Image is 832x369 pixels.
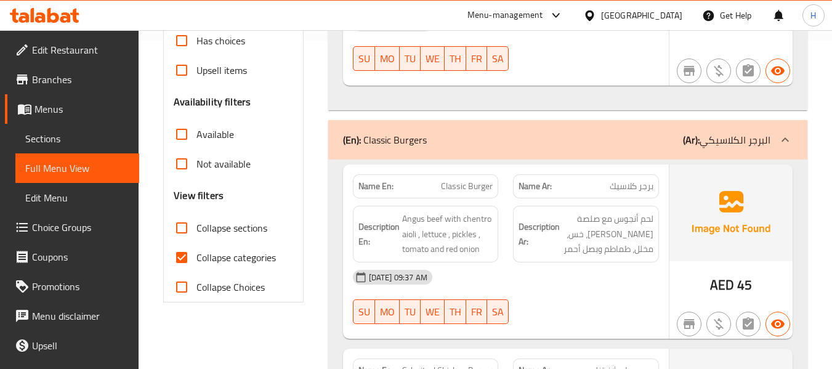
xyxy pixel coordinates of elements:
[669,164,793,261] img: Ae5nvW7+0k+MAAAAAElFTkSuQmCC
[328,120,807,160] div: (En): Classic Burgers(Ar):البرجر الكلاسيكي
[32,309,129,323] span: Menu disclaimer
[196,250,276,265] span: Collapse categories
[400,46,421,71] button: TU
[32,220,129,235] span: Choice Groups
[487,46,509,71] button: SA
[765,312,790,336] button: Available
[441,180,493,193] span: Classic Burger
[32,43,129,57] span: Edit Restaurant
[375,46,400,71] button: MO
[450,303,461,321] span: TH
[25,161,129,176] span: Full Menu View
[810,9,816,22] span: H
[5,35,139,65] a: Edit Restaurant
[343,132,427,147] p: Classic Burgers
[610,180,653,193] span: برجر كلاسيك
[380,303,395,321] span: MO
[196,33,245,48] span: Has choices
[519,219,560,249] strong: Description Ar:
[492,303,504,321] span: SA
[426,50,440,68] span: WE
[736,312,761,336] button: Not has choices
[5,242,139,272] a: Coupons
[405,50,416,68] span: TU
[343,131,361,149] b: (En):
[196,63,247,78] span: Upsell items
[364,272,432,283] span: [DATE] 09:37 AM
[358,219,400,249] strong: Description En:
[15,153,139,183] a: Full Menu View
[32,72,129,87] span: Branches
[445,46,466,71] button: TH
[25,131,129,146] span: Sections
[196,280,265,294] span: Collapse Choices
[426,303,440,321] span: WE
[5,65,139,94] a: Branches
[706,59,731,83] button: Purchased item
[358,50,370,68] span: SU
[25,190,129,205] span: Edit Menu
[405,303,416,321] span: TU
[400,299,421,324] button: TU
[710,273,734,297] span: AED
[34,102,129,116] span: Menus
[196,127,234,142] span: Available
[471,303,482,321] span: FR
[174,95,251,109] h3: Availability filters
[467,8,543,23] div: Menu-management
[736,59,761,83] button: Not has choices
[15,183,139,213] a: Edit Menu
[5,272,139,301] a: Promotions
[5,213,139,242] a: Choice Groups
[358,180,394,193] strong: Name En:
[32,279,129,294] span: Promotions
[5,331,139,360] a: Upsell
[737,273,752,297] span: 45
[677,59,701,83] button: Not branch specific item
[15,124,139,153] a: Sections
[421,299,445,324] button: WE
[196,156,251,171] span: Not available
[765,59,790,83] button: Available
[421,46,445,71] button: WE
[466,299,487,324] button: FR
[196,221,267,235] span: Collapse sections
[5,301,139,331] a: Menu disclaimer
[601,9,682,22] div: [GEOGRAPHIC_DATA]
[492,50,504,68] span: SA
[5,94,139,124] a: Menus
[471,50,482,68] span: FR
[402,211,493,257] span: Angus beef with chentro aioli , lettuce , pickles , tomato and red onion
[562,211,653,257] span: لحم أنجوس مع صلصة أيولي تشينترو، خس، مخلل، طماطم وبصل أحمر
[32,338,129,353] span: Upsell
[683,131,700,149] b: (Ar):
[358,303,370,321] span: SU
[353,299,375,324] button: SU
[174,189,224,203] h3: View filters
[683,132,770,147] p: البرجر الكلاسيكي
[380,50,395,68] span: MO
[450,50,461,68] span: TH
[706,312,731,336] button: Purchased item
[677,312,701,336] button: Not branch specific item
[519,180,552,193] strong: Name Ar:
[466,46,487,71] button: FR
[375,299,400,324] button: MO
[487,299,509,324] button: SA
[353,46,375,71] button: SU
[32,249,129,264] span: Coupons
[445,299,466,324] button: TH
